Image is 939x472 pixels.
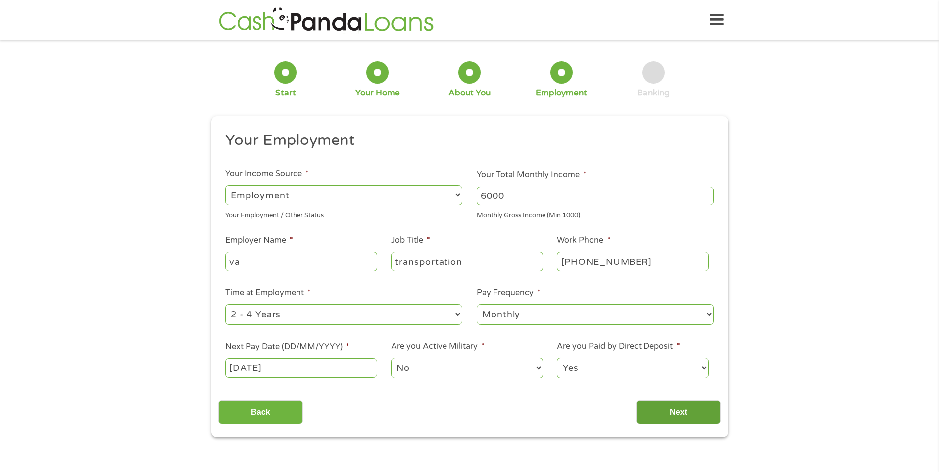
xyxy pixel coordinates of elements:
input: 1800 [477,187,714,205]
label: Employer Name [225,236,293,246]
div: Start [275,88,296,98]
img: GetLoanNow Logo [216,6,437,34]
div: Your Home [355,88,400,98]
label: Pay Frequency [477,288,541,298]
div: About You [448,88,491,98]
input: (231) 754-4010 [557,252,708,271]
label: Your Income Source [225,169,309,179]
label: Are you Active Military [391,341,485,352]
input: Use the arrow keys to pick a date [225,358,377,377]
label: Next Pay Date (DD/MM/YYYY) [225,342,349,352]
div: Monthly Gross Income (Min 1000) [477,207,714,221]
label: Work Phone [557,236,610,246]
label: Time at Employment [225,288,311,298]
input: Back [218,400,303,425]
label: Are you Paid by Direct Deposit [557,341,680,352]
label: Your Total Monthly Income [477,170,587,180]
div: Your Employment / Other Status [225,207,462,221]
input: Cashier [391,252,543,271]
div: Banking [637,88,670,98]
input: Walmart [225,252,377,271]
div: Employment [536,88,587,98]
input: Next [636,400,721,425]
label: Job Title [391,236,430,246]
h2: Your Employment [225,131,706,150]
